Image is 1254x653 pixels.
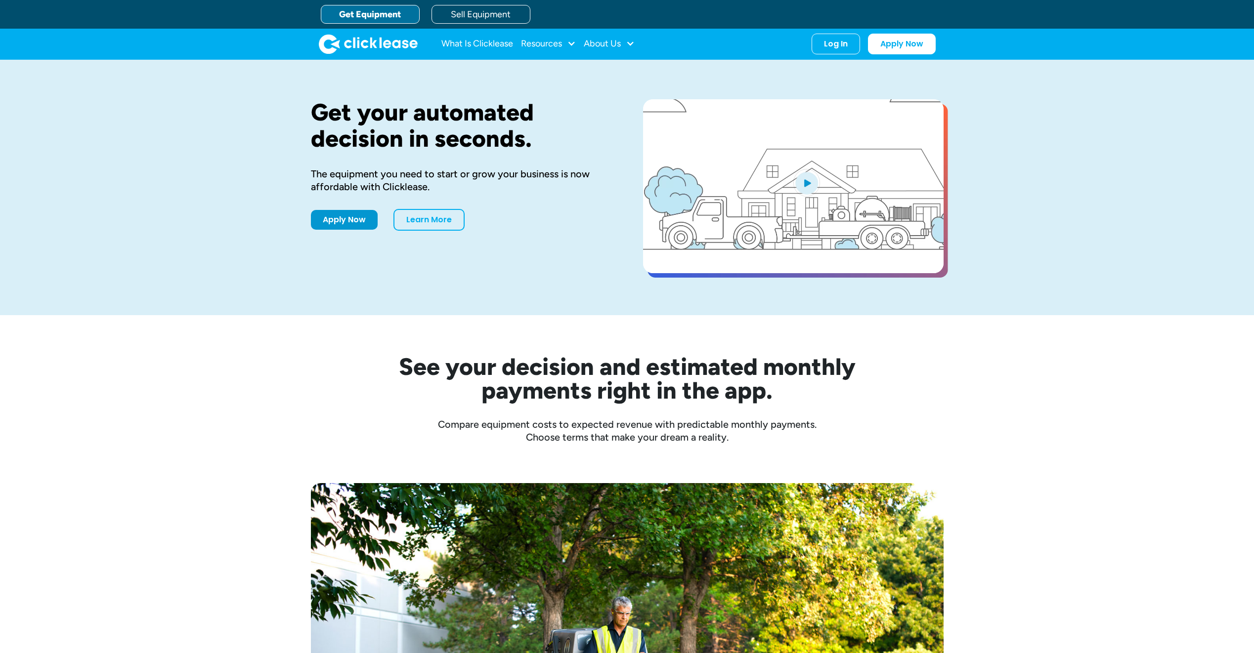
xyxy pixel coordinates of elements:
div: The equipment you need to start or grow your business is now affordable with Clicklease. [311,167,611,193]
div: Log In [824,39,848,49]
h1: Get your automated decision in seconds. [311,99,611,152]
a: Sell Equipment [432,5,530,24]
div: Compare equipment costs to expected revenue with predictable monthly payments. Choose terms that ... [311,418,944,444]
a: Apply Now [868,34,936,54]
a: Learn More [393,209,465,231]
div: Resources [521,34,576,54]
img: Blue play button logo on a light blue circular background [793,169,820,197]
div: About Us [584,34,635,54]
a: Get Equipment [321,5,420,24]
a: What Is Clicklease [441,34,513,54]
a: Apply Now [311,210,378,230]
img: Clicklease logo [319,34,418,54]
a: open lightbox [643,99,944,273]
h2: See your decision and estimated monthly payments right in the app. [350,355,904,402]
a: home [319,34,418,54]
